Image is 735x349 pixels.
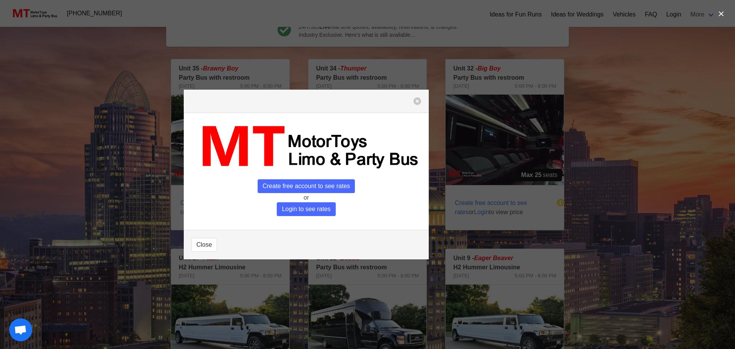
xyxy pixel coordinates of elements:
p: or [191,193,421,202]
span: Close [196,240,212,249]
span: Create free account to see rates [258,179,355,193]
div: Open chat [9,318,32,341]
button: Close [191,238,217,252]
span: Login to see rates [277,202,335,216]
img: MT_logo_name.png [191,121,421,173]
